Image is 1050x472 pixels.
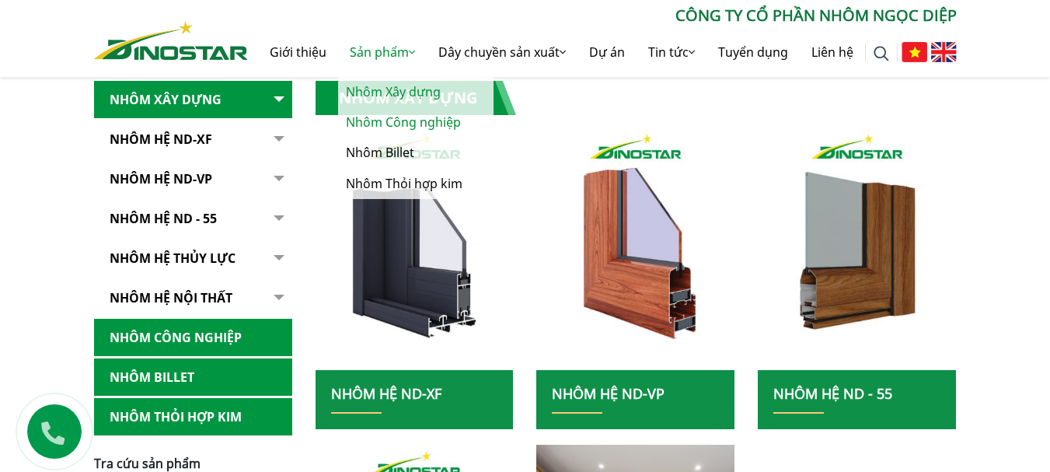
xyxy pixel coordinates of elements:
span: Tra cứu sản phẩm [94,455,201,472]
a: Nhôm Billet [94,358,292,397]
a: Nhôm Thỏi hợp kim [338,169,494,199]
a: Tuyển dụng [706,27,800,77]
a: Nhôm Công nghiệp [94,319,292,357]
a: Nhôm Xây dựng [338,77,494,107]
a: Nhôm Hệ ND-VP [552,384,665,403]
a: Nhôm hệ nội thất [94,279,292,317]
a: NHÔM HỆ ND - 55 [94,200,292,238]
a: Nhôm Billet [338,138,494,168]
a: NHÔM HỆ ND - 55 [773,384,892,403]
a: Nhôm Hệ ND-VP [94,160,292,198]
a: Dây chuyền sản xuất [427,27,577,77]
a: Nhôm Hệ ND-XF [94,121,292,159]
img: Nhôm Dinostar [94,21,248,60]
a: Nhôm hệ thủy lực [94,239,292,278]
a: Nhôm Thỏi hợp kim [94,398,292,436]
a: Nhôm Xây dựng [94,81,292,119]
a: nhom xay dung [316,128,514,370]
img: nhom xay dung [315,128,513,370]
img: Tiếng Việt [902,42,927,62]
img: nhom xay dung [536,128,734,370]
a: Liên hệ [800,27,865,77]
a: Tin tức [637,27,706,77]
h1: Nhôm Xây dựng [316,81,516,115]
a: Nhôm Công nghiệp [338,107,494,138]
a: Giới thiệu [258,27,338,77]
img: English [931,42,957,62]
a: Dự án [577,27,637,77]
a: Sản phẩm [338,27,427,77]
p: CÔNG TY CỔ PHẦN NHÔM NGỌC DIỆP [248,4,957,27]
img: nhom xay dung [758,128,956,370]
img: search [874,46,889,61]
a: Nhôm Hệ ND-XF [331,384,441,403]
